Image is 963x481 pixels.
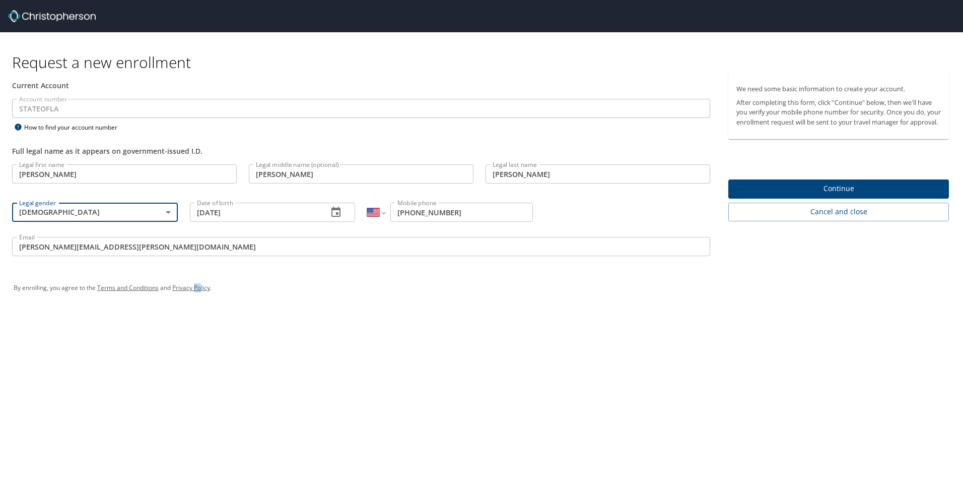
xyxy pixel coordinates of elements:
[736,98,941,127] p: After completing this form, click "Continue" below, then we'll have you verify your mobile phone ...
[14,275,949,300] div: By enrolling, you agree to the and .
[190,203,320,222] input: MM/DD/YYYY
[736,183,941,195] span: Continue
[728,179,949,199] button: Continue
[12,121,138,134] div: How to find your account number
[12,80,710,91] div: Current Account
[172,283,210,292] a: Privacy Policy
[97,283,159,292] a: Terms and Conditions
[12,146,710,156] div: Full legal name as it appears on government-issued I.D.
[728,203,949,221] button: Cancel and close
[8,10,96,22] img: cbt logo
[12,203,178,222] div: [DEMOGRAPHIC_DATA]
[736,206,941,218] span: Cancel and close
[390,203,533,222] input: Enter phone number
[736,84,941,94] p: We need some basic information to create your account.
[12,52,957,72] h1: Request a new enrollment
